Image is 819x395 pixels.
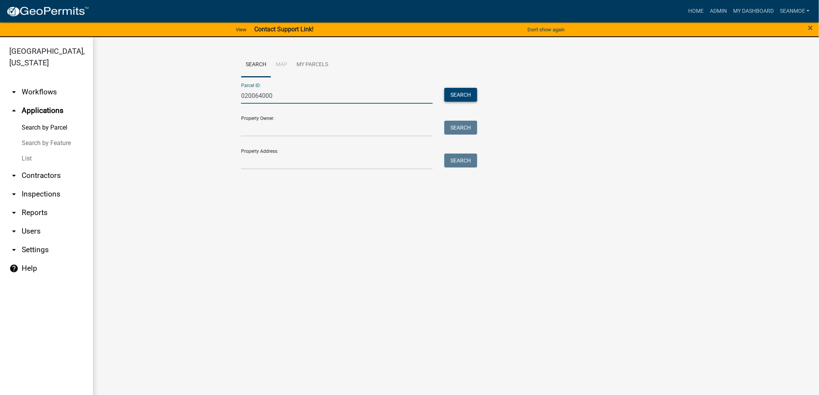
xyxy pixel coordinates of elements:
i: arrow_drop_down [9,208,19,217]
i: arrow_drop_down [9,87,19,97]
i: help [9,264,19,273]
i: arrow_drop_down [9,171,19,180]
button: Close [808,23,813,32]
button: Search [444,88,477,102]
button: Don't show again [524,23,568,36]
a: My Dashboard [730,4,777,19]
a: SeanMoe [777,4,813,19]
button: Search [444,121,477,135]
strong: Contact Support Link! [254,26,314,33]
span: × [808,22,813,33]
i: arrow_drop_down [9,227,19,236]
a: My Parcels [292,53,333,77]
a: Search [241,53,271,77]
button: Search [444,154,477,168]
i: arrow_drop_down [9,245,19,255]
i: arrow_drop_up [9,106,19,115]
a: View [233,23,250,36]
a: Home [685,4,707,19]
i: arrow_drop_down [9,190,19,199]
a: Admin [707,4,730,19]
